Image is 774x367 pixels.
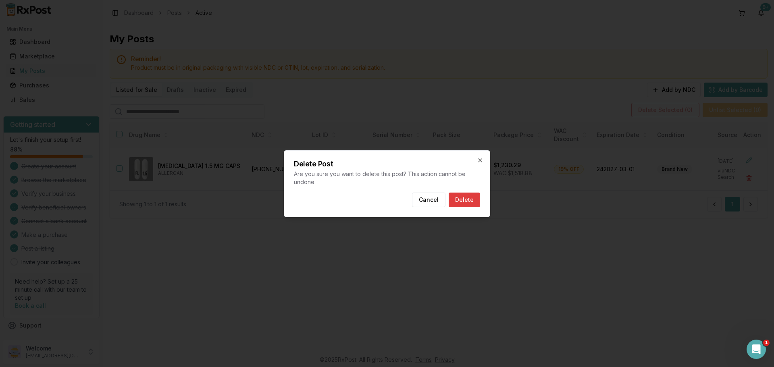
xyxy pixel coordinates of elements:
[294,170,480,186] p: Are you sure you want to delete this post? This action cannot be undone.
[449,193,480,207] button: Delete
[747,340,766,359] iframe: Intercom live chat
[763,340,770,346] span: 1
[294,160,480,168] h2: Delete Post
[412,193,445,207] button: Cancel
